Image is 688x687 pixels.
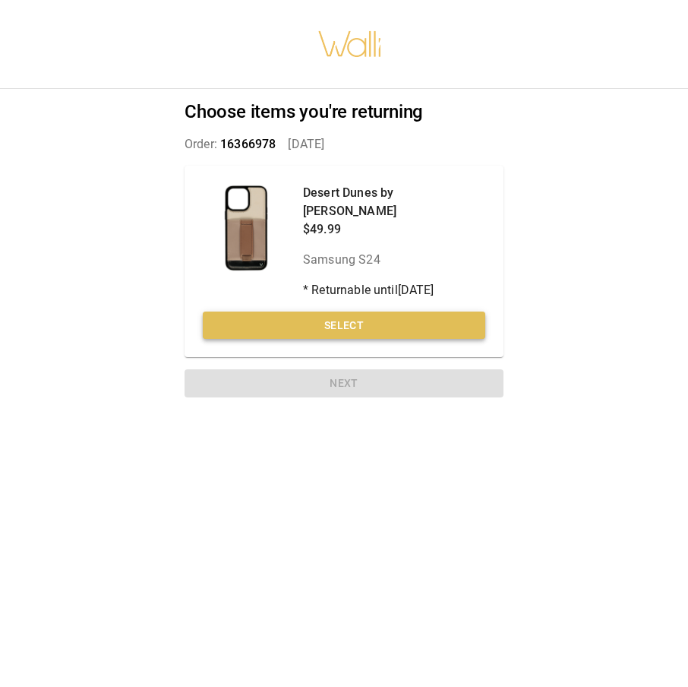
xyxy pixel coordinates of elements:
h2: Choose items you're returning [185,101,503,123]
p: Desert Dunes by [PERSON_NAME] [303,184,485,220]
img: walli-inc.myshopify.com [317,11,383,77]
p: $49.99 [303,220,485,239]
p: Samsung S24 [303,251,485,269]
span: 16366978 [220,137,276,151]
button: Select [203,312,485,340]
p: * Returnable until [DATE] [303,281,485,299]
p: Order: [DATE] [185,135,503,154]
